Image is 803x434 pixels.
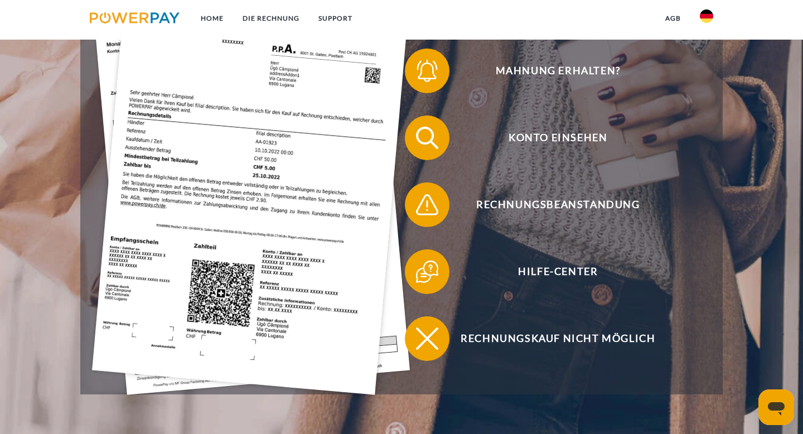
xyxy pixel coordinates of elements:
[422,182,695,227] span: Rechnungsbeanstandung
[700,9,713,23] img: de
[413,124,441,152] img: qb_search.svg
[233,8,309,28] a: DIE RECHNUNG
[422,115,695,160] span: Konto einsehen
[309,8,362,28] a: SUPPORT
[90,12,180,23] img: logo-powerpay.svg
[405,49,695,93] button: Mahnung erhalten?
[413,191,441,219] img: qb_warning.svg
[413,57,441,85] img: qb_bell.svg
[405,249,695,294] button: Hilfe-Center
[422,49,695,93] span: Mahnung erhalten?
[422,249,695,294] span: Hilfe-Center
[413,258,441,286] img: qb_help.svg
[758,389,794,425] iframe: Schaltfläche zum Öffnen des Messaging-Fensters
[191,8,233,28] a: Home
[413,325,441,353] img: qb_close.svg
[422,316,695,361] span: Rechnungskauf nicht möglich
[405,182,695,227] button: Rechnungsbeanstandung
[656,8,690,28] a: agb
[405,115,695,160] button: Konto einsehen
[405,316,695,361] button: Rechnungskauf nicht möglich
